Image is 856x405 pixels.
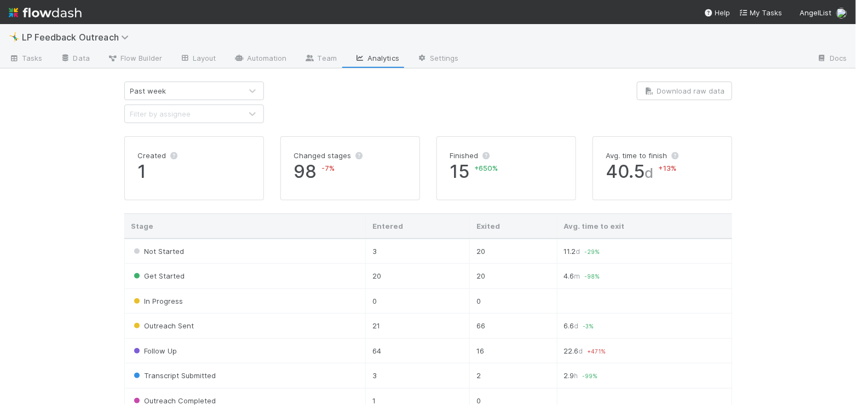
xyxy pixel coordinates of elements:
a: My Tasks [739,7,783,18]
span: Changed stages [294,151,352,160]
a: Flow Builder [99,50,171,68]
div: Filter by assignee [130,108,191,119]
td: 11.2 [557,239,732,264]
th: Stage [124,213,366,239]
td: 6.6 [557,314,732,338]
td: 20 [366,264,470,288]
a: Automation [225,50,296,68]
th: Avg. time to exit [557,213,732,239]
span: Outreach Completed [131,396,216,405]
small: m [575,272,581,280]
td: 20 [470,264,557,288]
td: 16 [470,338,557,363]
td: 2.9 [557,363,732,388]
td: 0 [366,288,470,313]
span: Tasks [9,53,43,63]
div: Help [704,7,731,18]
td: 4.6 [557,264,732,288]
span: + 13 % [659,164,677,172]
img: logo-inverted-e16ddd16eac7371096b0.svg [9,3,82,22]
td: 21 [366,314,470,338]
td: 22.6 [557,338,732,363]
span: + 471 % [588,348,606,355]
a: Settings [408,50,468,68]
td: 66 [470,314,557,338]
span: 1 [138,161,250,182]
span: My Tasks [739,8,783,17]
span: 🤸‍♂️ [9,32,20,42]
th: Exited [470,213,557,239]
a: Layout [171,50,225,68]
td: 3 [366,363,470,388]
td: 2 [470,363,557,388]
span: Outreach Sent [131,321,194,330]
small: d [575,322,579,330]
span: Finished [450,151,479,160]
span: -98 % [585,273,600,280]
span: Created [138,151,166,160]
span: Get Started [131,271,185,280]
span: Not Started [131,247,185,256]
span: Follow Up [131,346,177,355]
span: In Progress [131,297,183,305]
span: 15 [450,161,562,182]
a: Data [51,50,99,68]
span: Avg. time to finish [606,151,668,160]
span: -3 % [583,323,594,329]
a: Analytics [346,50,408,68]
small: h [575,372,578,380]
span: AngelList [800,8,832,17]
span: Transcript Submitted [131,371,216,380]
span: 40.5 [606,161,719,182]
span: -99 % [583,373,598,379]
a: Docs [808,50,856,68]
span: LP Feedback Outreach [22,32,134,43]
th: Entered [366,213,470,239]
span: -7 % [322,164,335,172]
div: Past week [130,85,166,96]
span: -29 % [585,248,600,255]
td: 3 [366,239,470,264]
button: Download raw data [637,82,732,100]
a: Team [296,50,346,68]
small: d [576,247,581,256]
td: 0 [470,288,557,313]
img: avatar_5d51780c-77ad-4a9d-a6ed-b88b2c284079.png [836,8,847,19]
td: 64 [366,338,470,363]
span: Flow Builder [107,53,162,63]
span: d [645,164,654,181]
span: + 650 % [475,164,498,172]
td: 20 [470,239,557,264]
span: 98 [294,161,406,182]
small: d [579,347,583,355]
